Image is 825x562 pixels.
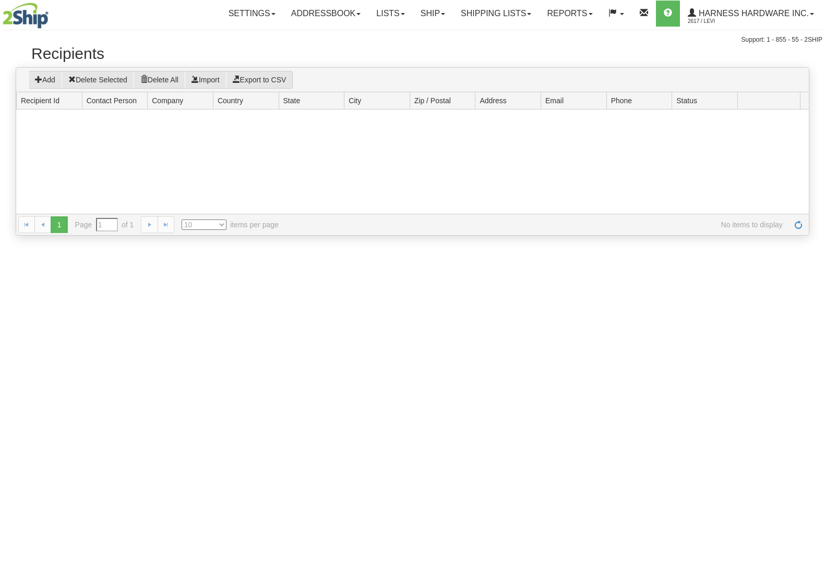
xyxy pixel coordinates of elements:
[413,1,453,27] a: Ship
[293,219,783,230] span: No items to display
[480,95,506,106] span: Address
[221,1,283,27] a: Settings
[453,1,539,27] a: Shipping lists
[539,1,600,27] a: Reports
[790,216,807,233] a: Refresh
[51,216,67,233] span: 1
[680,1,822,27] a: Harness Hardware Inc. 2617 / Levi
[75,218,134,231] span: Page of 1
[87,95,137,106] span: Contact Person
[545,95,564,106] span: Email
[688,16,766,27] span: 2617 / Levi
[368,1,412,27] a: Lists
[283,95,301,106] span: State
[349,95,361,106] span: City
[696,9,809,18] span: Harness Hardware Inc.
[611,95,632,106] span: Phone
[16,68,809,92] div: grid toolbar
[28,71,62,89] button: Add
[3,35,822,44] div: Support: 1 - 855 - 55 - 2SHIP
[185,71,226,89] button: Import
[218,95,243,106] span: Country
[31,45,794,62] h2: Recipients
[3,3,49,29] img: logo2617.jpg
[62,71,134,89] button: Delete Selected
[152,95,183,106] span: Company
[182,219,279,230] span: items per page
[226,71,293,89] button: Export to CSV
[676,95,697,106] span: Status
[414,95,451,106] span: Zip / Postal
[283,1,369,27] a: Addressbook
[134,71,185,89] button: Delete All
[21,95,59,106] span: Recipient Id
